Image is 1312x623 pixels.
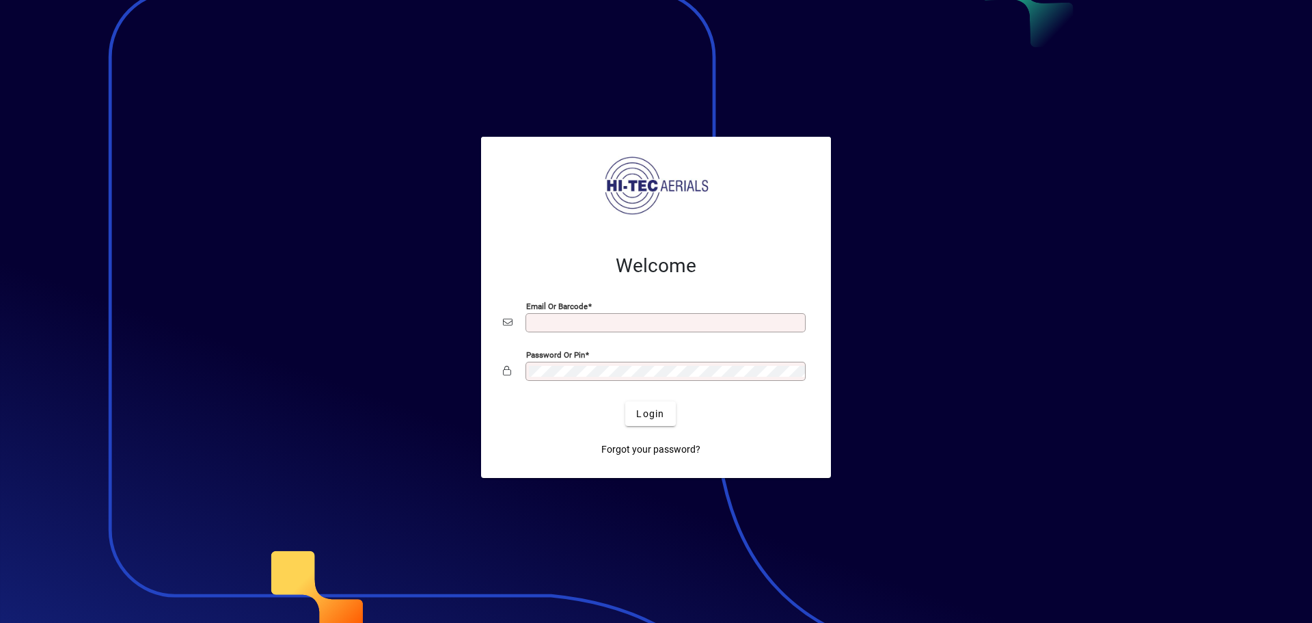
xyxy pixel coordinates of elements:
mat-label: Email or Barcode [526,302,588,311]
a: Forgot your password? [596,437,706,462]
button: Login [625,401,675,426]
h2: Welcome [503,254,809,278]
span: Forgot your password? [601,442,700,457]
span: Login [636,407,664,421]
mat-label: Password or Pin [526,350,585,360]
